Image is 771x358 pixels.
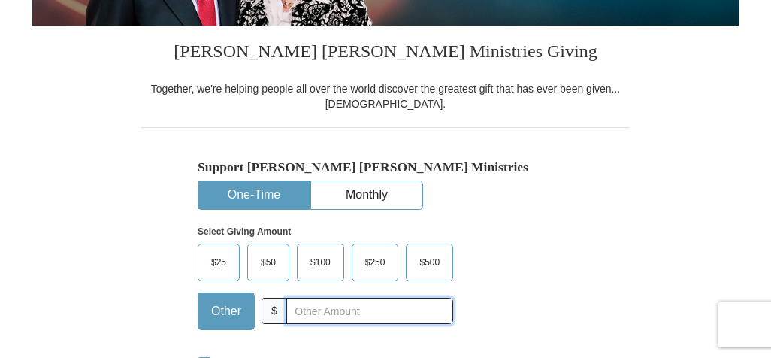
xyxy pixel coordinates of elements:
[262,298,287,324] span: $
[286,298,453,324] input: Other Amount
[253,251,283,274] span: $50
[141,81,630,111] div: Together, we're helping people all over the world discover the greatest gift that has ever been g...
[412,251,447,274] span: $500
[303,251,338,274] span: $100
[198,159,573,175] h5: Support [PERSON_NAME] [PERSON_NAME] Ministries
[141,26,630,81] h3: [PERSON_NAME] [PERSON_NAME] Ministries Giving
[198,181,310,209] button: One-Time
[204,251,234,274] span: $25
[358,251,393,274] span: $250
[311,181,422,209] button: Monthly
[198,226,291,237] strong: Select Giving Amount
[204,300,249,323] span: Other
